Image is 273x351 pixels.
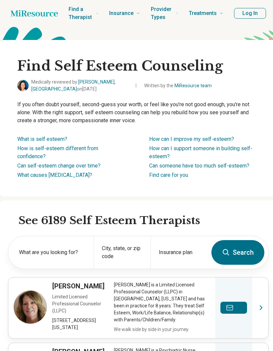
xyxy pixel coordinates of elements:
[189,9,217,18] span: Treatments
[144,82,212,89] span: Written by the
[149,163,249,169] a: Can someone have too much self-esteem?
[17,163,101,169] a: Can self-esteem change over time?
[17,57,259,75] h1: Find Self Esteem Counseling
[151,5,173,22] span: Provider Types
[17,136,67,142] a: What is self esteem?
[11,7,58,20] a: Home page
[19,214,269,228] h2: See 6189 Self Esteem Therapists
[77,86,97,92] span: on [DATE]
[234,8,266,19] button: Log In
[149,136,234,142] a: How can I improve my self-esteem?
[17,101,259,125] p: If you often doubt yourself, second-guess your worth, or feel like you're not good enough, you're...
[19,248,86,256] label: What are you looking for?
[149,172,188,178] a: Find care for you
[17,172,92,178] a: What causes [MEDICAL_DATA]?
[149,145,252,160] a: How can I support someone in building self-esteem?
[69,5,93,22] span: Find a Therapist
[17,145,98,160] a: How is self-esteem different from confidence?
[174,83,212,88] a: MiResource team
[211,240,264,265] button: Search
[220,302,247,314] button: Send a message
[31,79,129,93] span: Medically reviewed by
[109,9,134,18] span: Insurance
